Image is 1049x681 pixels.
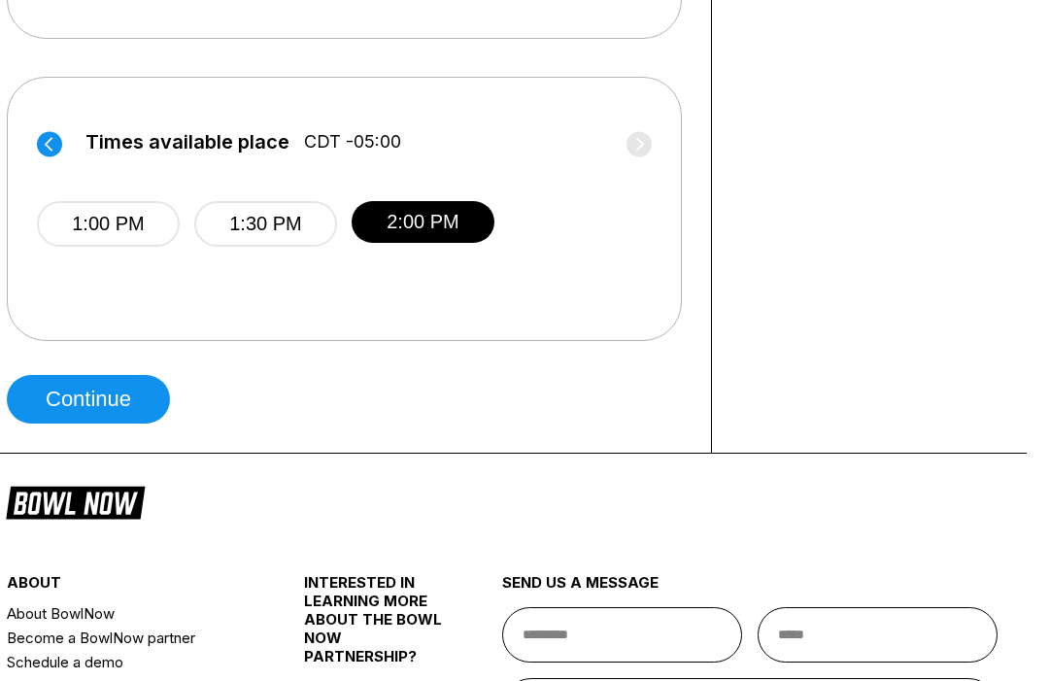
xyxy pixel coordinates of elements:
[7,650,254,674] a: Schedule a demo
[7,626,254,650] a: Become a BowlNow partner
[502,573,998,607] div: send us a message
[7,601,254,626] a: About BowlNow
[7,375,170,424] button: Continue
[7,573,254,601] div: about
[37,201,180,247] button: 1:00 PM
[85,131,289,153] span: Times available place
[194,201,337,247] button: 1:30 PM
[304,131,401,153] span: CDT -05:00
[304,573,453,681] div: INTERESTED IN LEARNING MORE ABOUT THE BOWL NOW PARTNERSHIP?
[352,201,494,243] button: 2:00 PM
